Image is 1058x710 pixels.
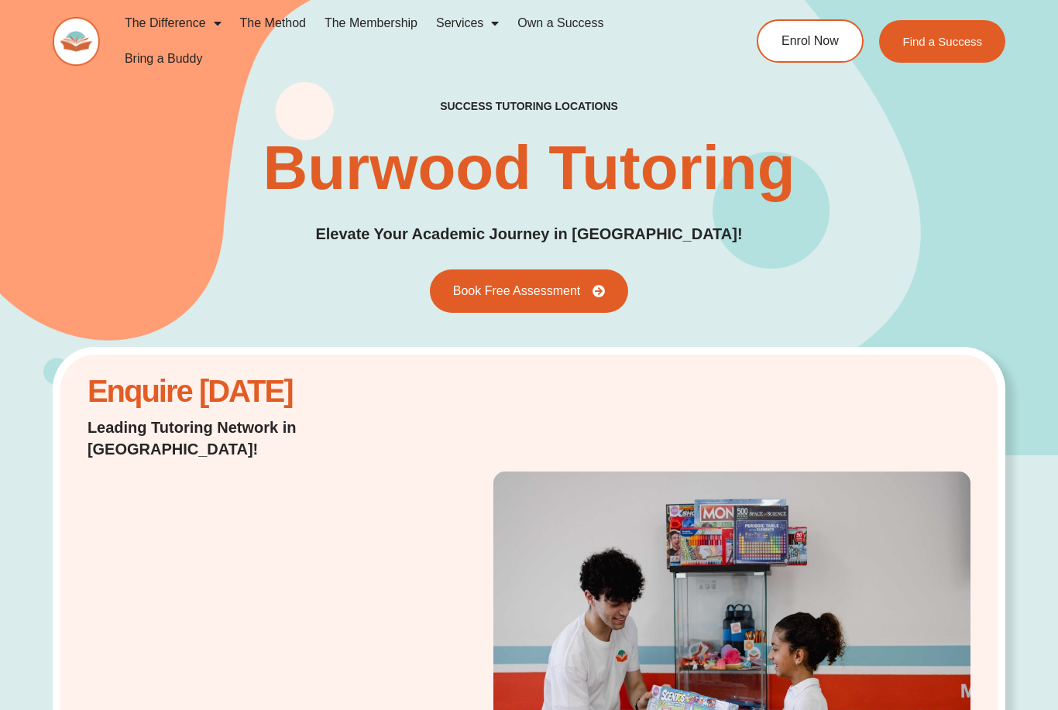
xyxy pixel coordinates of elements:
[315,222,742,246] p: Elevate Your Academic Journey in [GEOGRAPHIC_DATA]!
[263,137,795,199] h1: Burwood Tutoring
[879,20,1005,63] a: Find a Success
[508,5,613,41] a: Own a Success
[115,41,212,77] a: Bring a Buddy
[902,36,982,47] span: Find a Success
[757,19,864,63] a: Enrol Now
[231,5,315,41] a: The Method
[115,5,702,77] nav: Menu
[115,5,231,41] a: The Difference
[88,382,400,401] h2: Enquire [DATE]
[440,99,618,113] h2: success tutoring locations
[427,5,508,41] a: Services
[453,285,581,297] span: Book Free Assessment
[430,269,629,313] a: Book Free Assessment
[88,417,400,460] p: Leading Tutoring Network in [GEOGRAPHIC_DATA]!
[315,5,427,41] a: The Membership
[781,35,839,47] span: Enrol Now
